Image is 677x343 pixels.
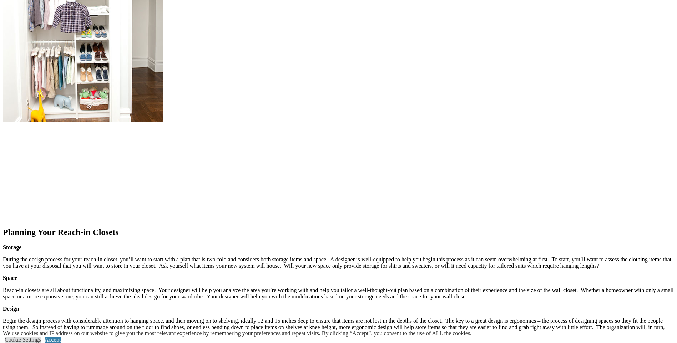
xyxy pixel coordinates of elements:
[45,337,61,343] a: Accept
[3,275,17,281] strong: Space
[3,256,674,269] p: During the design process for your reach-in closet, you’ll want to start with a plan that is two-...
[3,330,471,337] div: We use cookies and IP address on our website to give you the most relevant experience by remember...
[3,244,21,250] strong: Storage
[3,306,19,312] strong: Design
[3,227,674,237] h2: Planning Your Reach-in Closets
[3,318,674,337] p: Begin the design process with considerable attention to hanging space, and then moving on to shel...
[5,337,41,343] a: Cookie Settings
[3,287,674,300] p: Reach-in closets are all about functionality, and maximizing space. Your designer will help you a...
